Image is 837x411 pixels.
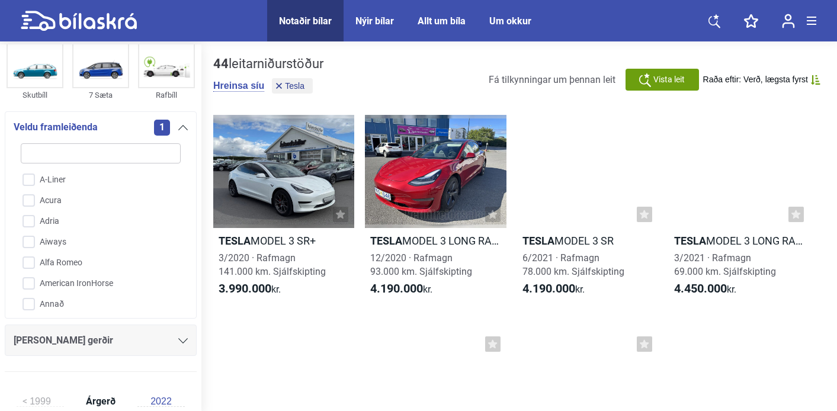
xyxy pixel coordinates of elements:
img: user-login.svg [782,14,795,28]
h2: MODEL 3 SR+ [213,234,354,248]
h2: MODEL 3 LONG RANGE [669,234,810,248]
b: Tesla [674,235,706,247]
span: Tesla [285,82,304,90]
a: TeslaMODEL 3 SR6/2021 · Rafmagn78.000 km. Sjálfskipting4.190.000kr. [517,115,658,307]
span: Árgerð [83,397,118,406]
div: Rafbíll [138,88,195,102]
div: 7 Sæta [72,88,129,102]
span: 3/2021 · Rafmagn 69.000 km. Sjálfskipting [674,252,776,277]
span: Vista leit [653,73,685,86]
button: Raða eftir: Verð, lægsta fyrst [703,75,820,85]
b: 44 [213,56,229,71]
b: Tesla [522,235,554,247]
span: kr. [674,282,736,296]
b: 4.450.000 [674,281,727,296]
span: Fá tilkynningar um þennan leit [489,74,615,85]
button: Tesla [272,78,313,94]
span: Veldu framleiðenda [14,119,98,136]
h2: MODEL 3 LONG RANGE AWD [365,234,506,248]
b: Tesla [219,235,251,247]
span: 12/2020 · Rafmagn 93.000 km. Sjálfskipting [370,252,472,277]
a: Allt um bíla [418,15,466,27]
a: TeslaMODEL 3 SR+3/2020 · Rafmagn141.000 km. Sjálfskipting3.990.000kr. [213,115,354,307]
a: TeslaMODEL 3 LONG RANGE AWD12/2020 · Rafmagn93.000 km. Sjálfskipting4.190.000kr. [365,115,506,307]
a: Nýir bílar [355,15,394,27]
button: Hreinsa síu [213,80,264,92]
a: Um okkur [489,15,531,27]
h2: MODEL 3 SR [517,234,658,248]
div: Skutbíll [7,88,63,102]
span: 1 [154,120,170,136]
span: Raða eftir: Verð, lægsta fyrst [703,75,808,85]
div: leitarniðurstöður [213,56,323,72]
span: kr. [370,282,432,296]
span: 6/2021 · Rafmagn 78.000 km. Sjálfskipting [522,252,624,277]
b: Tesla [370,235,402,247]
a: Notaðir bílar [279,15,332,27]
span: kr. [219,282,281,296]
span: kr. [522,282,585,296]
b: 4.190.000 [522,281,575,296]
span: [PERSON_NAME] gerðir [14,332,113,349]
b: 3.990.000 [219,281,271,296]
b: 4.190.000 [370,281,423,296]
span: 3/2020 · Rafmagn 141.000 km. Sjálfskipting [219,252,326,277]
a: TeslaMODEL 3 LONG RANGE3/2021 · Rafmagn69.000 km. Sjálfskipting4.450.000kr. [669,115,810,307]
